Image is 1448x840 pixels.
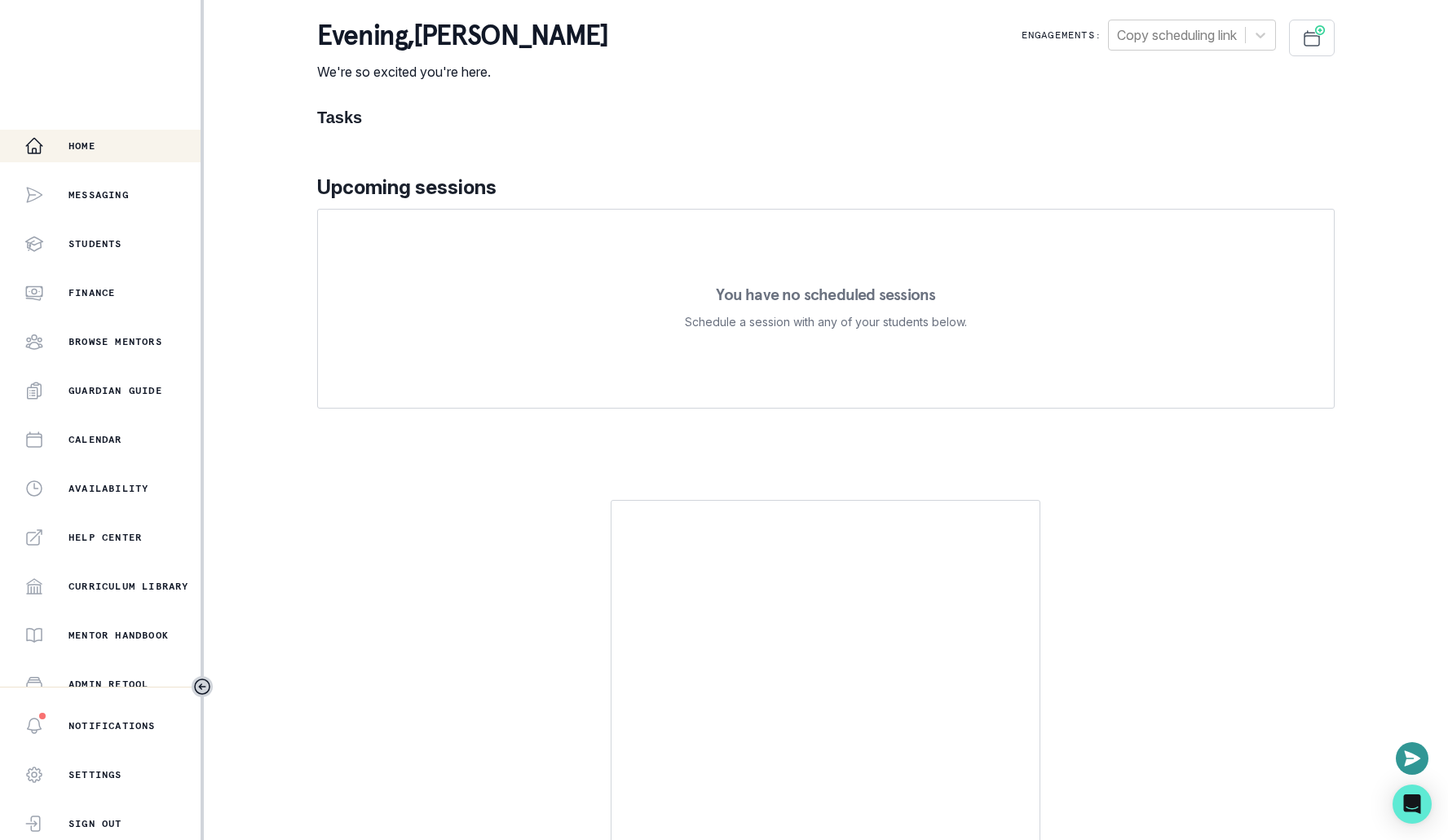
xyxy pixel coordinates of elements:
p: You have no scheduled sessions [716,286,935,303]
button: Toggle sidebar [192,676,213,697]
h1: Tasks [317,108,1335,127]
p: Guardian Guide [68,384,162,397]
p: Browse Mentors [68,335,162,348]
p: Home [68,139,95,153]
p: We're so excited you're here. [317,62,607,82]
p: Finance [68,286,115,299]
p: Availability [68,482,148,495]
p: Sign Out [68,817,122,830]
p: Admin Retool [68,678,148,691]
p: Students [68,237,122,250]
p: Help Center [68,531,142,544]
div: Open Intercom Messenger [1393,785,1432,824]
p: Mentor Handbook [68,629,169,642]
p: Engagements: [1022,29,1101,42]
p: Notifications [68,719,156,732]
button: Schedule Sessions [1289,20,1335,56]
p: Schedule a session with any of your students below. [685,312,967,332]
p: Calendar [68,433,122,446]
p: Messaging [68,188,129,201]
p: Upcoming sessions [317,173,1335,202]
p: evening , [PERSON_NAME] [317,20,607,52]
button: Open or close messaging widget [1396,742,1428,775]
p: Settings [68,768,122,781]
p: Curriculum Library [68,580,189,593]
